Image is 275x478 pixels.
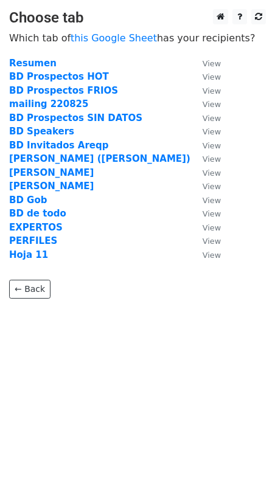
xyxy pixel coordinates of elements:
[190,153,221,164] a: View
[190,181,221,192] a: View
[9,126,74,137] a: BD Speakers
[9,9,266,27] h3: Choose tab
[190,113,221,123] a: View
[190,222,221,233] a: View
[190,85,221,96] a: View
[9,85,118,96] a: BD Prospectos FRIOS
[190,167,221,178] a: View
[9,167,94,178] a: [PERSON_NAME]
[9,71,109,82] a: BD Prospectos HOT
[203,72,221,81] small: View
[9,222,63,233] a: EXPERTOS
[9,208,66,219] a: BD de todo
[190,58,221,69] a: View
[190,208,221,219] a: View
[190,71,221,82] a: View
[9,140,108,151] a: BD Invitados Areqp
[203,182,221,191] small: View
[203,86,221,95] small: View
[203,127,221,136] small: View
[190,249,221,260] a: View
[9,280,50,299] a: ← Back
[203,141,221,150] small: View
[9,195,47,206] a: BD Gob
[190,140,221,151] a: View
[9,153,190,164] a: [PERSON_NAME] ([PERSON_NAME])
[203,100,221,109] small: View
[9,99,88,109] a: mailing 220825
[203,223,221,232] small: View
[9,58,57,69] a: Resumen
[203,196,221,205] small: View
[9,113,142,123] a: BD Prospectos SIN DATOS
[71,32,157,44] a: this Google Sheet
[9,235,57,246] a: PERFILES
[9,181,94,192] a: [PERSON_NAME]
[190,99,221,109] a: View
[203,154,221,164] small: View
[203,209,221,218] small: View
[9,32,266,44] p: Which tab of has your recipients?
[203,237,221,246] small: View
[203,114,221,123] small: View
[203,251,221,260] small: View
[190,195,221,206] a: View
[9,249,48,260] a: Hoja 11
[203,168,221,178] small: View
[190,235,221,246] a: View
[190,126,221,137] a: View
[203,59,221,68] small: View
